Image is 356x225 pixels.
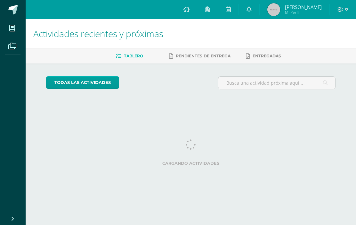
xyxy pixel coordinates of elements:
span: Actividades recientes y próximas [33,28,163,40]
label: Cargando actividades [46,161,336,166]
a: Pendientes de entrega [169,51,231,61]
span: Tablero [124,54,143,58]
img: 45x45 [267,3,280,16]
a: Tablero [116,51,143,61]
span: Entregadas [253,54,281,58]
span: Mi Perfil [285,10,322,15]
span: Pendientes de entrega [176,54,231,58]
a: Entregadas [246,51,281,61]
a: todas las Actividades [46,76,119,89]
span: [PERSON_NAME] [285,4,322,10]
input: Busca una actividad próxima aquí... [218,77,336,89]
